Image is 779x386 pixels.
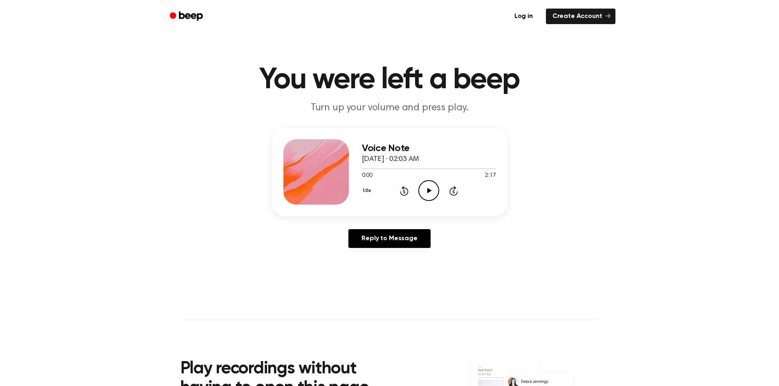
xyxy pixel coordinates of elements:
span: 0:00 [362,172,373,180]
p: Turn up your volume and press play. [233,101,547,115]
h1: You were left a beep [180,65,599,95]
h3: Voice Note [362,143,496,154]
a: Log in [506,7,541,26]
a: Reply to Message [348,229,430,248]
span: 2:17 [485,172,496,180]
a: Create Account [546,9,615,24]
span: [DATE] · 02:03 AM [362,156,419,163]
button: 1.0x [362,184,374,198]
a: Beep [164,9,210,25]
